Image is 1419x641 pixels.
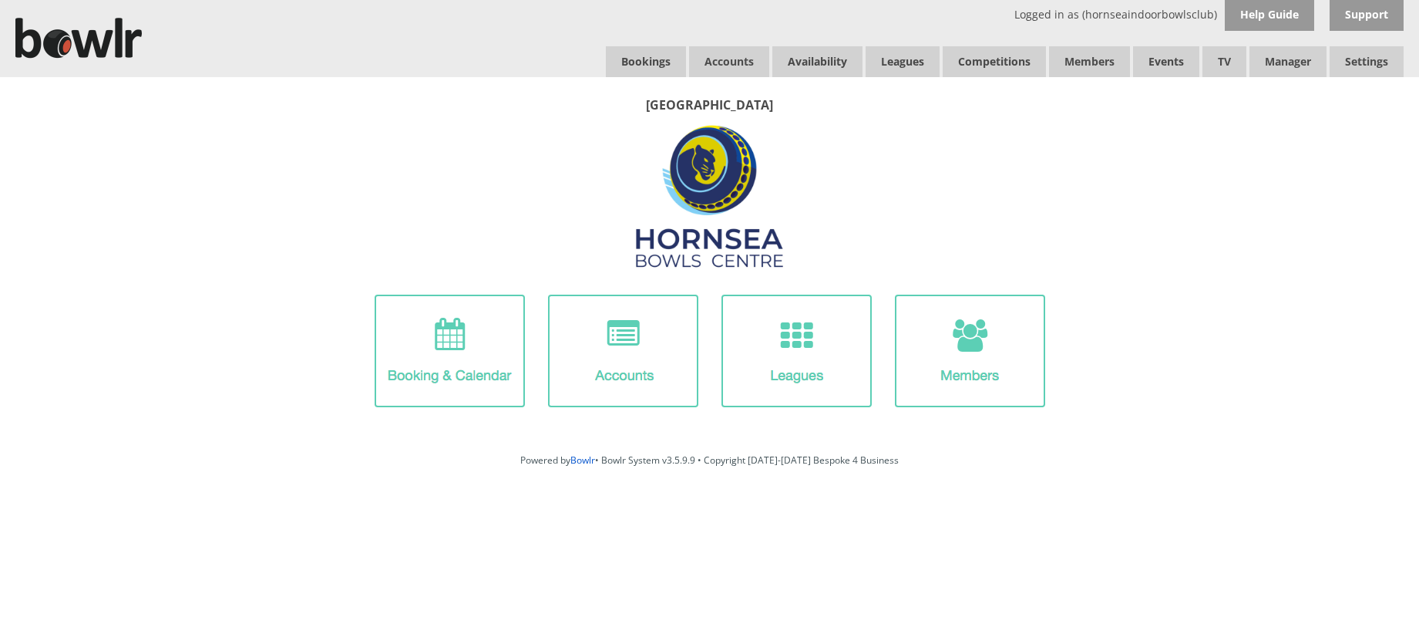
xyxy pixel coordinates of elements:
a: Leagues [866,46,940,77]
span: Accounts [689,46,769,77]
a: Competitions [943,46,1046,77]
img: Members-Icon.png [895,295,1045,407]
img: Accounts-Icon.png [548,295,698,407]
span: Powered by • Bowlr System v3.5.9.9 • Copyright [DATE]-[DATE] Bespoke 4 Business [520,454,899,467]
a: Events [1133,46,1199,77]
a: Bookings [606,46,686,77]
span: Manager [1249,46,1327,77]
a: Bowlr [570,454,595,467]
img: League-Icon.png [721,295,872,407]
img: Hornsea3.jpg [634,121,785,272]
span: Members [1049,46,1130,77]
span: TV [1202,46,1246,77]
span: Settings [1330,46,1404,77]
p: [GEOGRAPHIC_DATA] [15,96,1404,113]
a: Availability [772,46,862,77]
img: Booking-Icon.png [375,295,525,407]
